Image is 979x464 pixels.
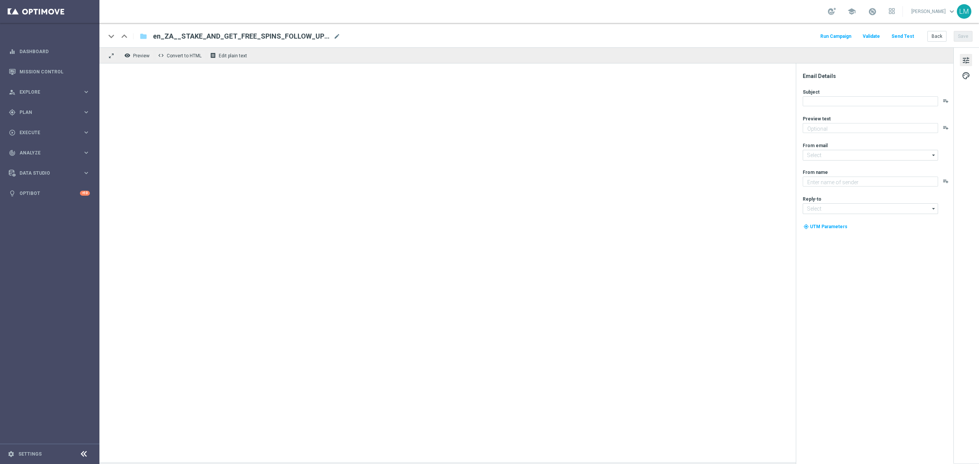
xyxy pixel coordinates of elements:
[20,62,90,82] a: Mission Control
[927,31,946,42] button: Back
[960,69,972,81] button: palette
[9,89,83,96] div: Explore
[930,150,938,160] i: arrow_drop_down
[9,190,16,197] i: lightbulb
[80,191,90,196] div: +10
[8,69,90,75] button: Mission Control
[20,90,83,94] span: Explore
[890,31,915,42] button: Send Test
[803,89,820,95] label: Subject
[140,32,147,41] i: folder
[803,169,828,175] label: From name
[9,129,16,136] i: play_circle_outline
[957,4,971,19] div: LM
[803,224,809,229] i: my_location
[139,30,148,42] button: folder
[803,222,848,231] button: my_location UTM Parameters
[124,52,130,58] i: remove_red_eye
[8,190,90,196] button: lightbulb Optibot +10
[948,7,956,16] span: keyboard_arrow_down
[167,53,202,58] span: Convert to HTML
[9,109,16,116] i: gps_fixed
[962,55,970,65] span: tune
[960,54,972,66] button: tune
[8,109,90,115] button: gps_fixed Plan keyboard_arrow_right
[911,6,957,17] a: [PERSON_NAME]keyboard_arrow_down
[8,49,90,55] button: equalizer Dashboard
[803,196,821,202] label: Reply-to
[9,170,83,177] div: Data Studio
[83,149,90,156] i: keyboard_arrow_right
[943,98,949,104] button: playlist_add
[83,88,90,96] i: keyboard_arrow_right
[8,130,90,136] button: play_circle_outline Execute keyboard_arrow_right
[333,33,340,40] span: mode_edit
[208,50,250,60] button: receipt Edit plain text
[803,116,831,122] label: Preview text
[158,52,164,58] span: code
[943,178,949,184] button: playlist_add
[862,31,881,42] button: Validate
[9,109,83,116] div: Plan
[9,62,90,82] div: Mission Control
[803,143,828,149] label: From email
[20,183,80,203] a: Optibot
[20,151,83,155] span: Analyze
[954,31,972,42] button: Save
[20,171,83,175] span: Data Studio
[8,170,90,176] button: Data Studio keyboard_arrow_right
[847,7,856,16] span: school
[863,34,880,39] span: Validate
[9,149,83,156] div: Analyze
[943,125,949,131] button: playlist_add
[9,48,16,55] i: equalizer
[83,129,90,136] i: keyboard_arrow_right
[20,41,90,62] a: Dashboard
[20,110,83,115] span: Plan
[930,204,938,214] i: arrow_drop_down
[210,52,216,58] i: receipt
[803,203,938,214] input: Select
[83,109,90,116] i: keyboard_arrow_right
[219,53,247,58] span: Edit plain text
[20,130,83,135] span: Execute
[819,31,852,42] button: Run Campaign
[18,452,42,456] a: Settings
[133,53,150,58] span: Preview
[803,150,938,161] input: Select
[9,41,90,62] div: Dashboard
[153,32,330,41] span: en_ZA__STAKE_AND_GET_FREE_SPINS_FOLLOW_UP__EMT_ALL_EM_TAC_LT
[83,169,90,177] i: keyboard_arrow_right
[122,50,153,60] button: remove_red_eye Preview
[8,89,90,95] button: person_search Explore keyboard_arrow_right
[9,149,16,156] i: track_changes
[803,73,953,79] div: Email Details
[9,89,16,96] i: person_search
[962,71,970,81] span: palette
[156,50,205,60] button: code Convert to HTML
[9,183,90,203] div: Optibot
[8,150,90,156] button: track_changes Analyze keyboard_arrow_right
[9,129,83,136] div: Execute
[8,451,15,458] i: settings
[810,224,847,229] span: UTM Parameters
